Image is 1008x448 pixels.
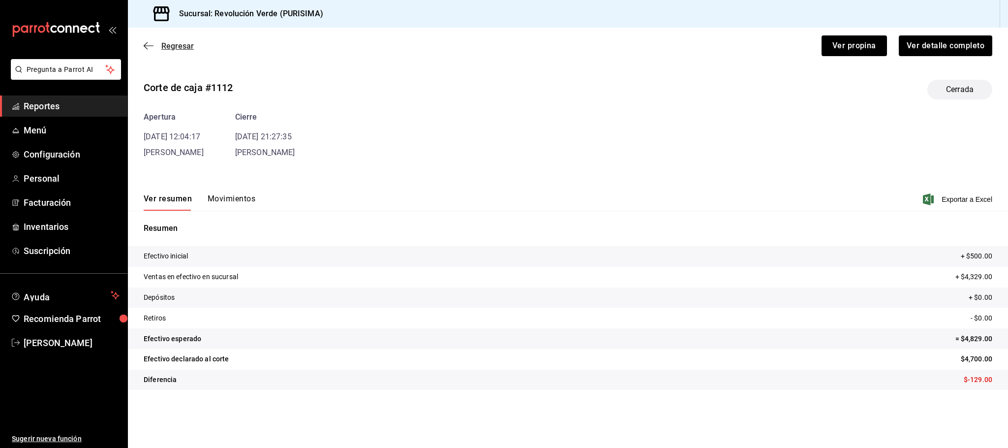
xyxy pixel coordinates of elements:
p: Efectivo inicial [144,251,188,261]
div: Corte de caja #1112 [144,80,233,95]
span: Inventarios [24,220,120,233]
p: + $500.00 [961,251,992,261]
p: $-129.00 [964,375,992,385]
h3: Sucursal: Revolución Verde (PURISIMA) [171,8,323,20]
p: $4,700.00 [961,354,992,364]
span: Facturación [24,196,120,209]
div: navigation tabs [144,194,255,211]
span: [PERSON_NAME] [144,148,204,157]
p: Resumen [144,223,992,234]
p: = $4,829.00 [955,334,992,344]
p: - $0.00 [971,313,992,323]
time: [DATE] 12:04:17 [144,132,200,141]
span: [PERSON_NAME] [24,336,120,350]
span: Ayuda [24,289,107,301]
span: Menú [24,124,120,137]
span: Pregunta a Parrot AI [27,64,106,75]
span: Cerrada [940,84,979,96]
button: Pregunta a Parrot AI [11,59,121,80]
p: Efectivo esperado [144,334,201,344]
span: Sugerir nueva función [12,434,120,444]
p: Ventas en efectivo en sucursal [144,272,238,282]
button: Exportar a Excel [925,193,992,205]
a: Pregunta a Parrot AI [7,71,121,82]
span: Recomienda Parrot [24,312,120,325]
button: Movimientos [208,194,255,211]
button: Regresar [144,41,194,51]
button: open_drawer_menu [108,26,116,33]
span: Regresar [161,41,194,51]
time: [DATE] 21:27:35 [235,132,292,141]
button: Ver propina [822,35,887,56]
p: + $0.00 [969,292,992,303]
span: Configuración [24,148,120,161]
p: Efectivo declarado al corte [144,354,229,364]
p: + $4,329.00 [955,272,992,282]
span: Personal [24,172,120,185]
div: Apertura [144,111,204,123]
p: Diferencia [144,375,177,385]
p: Retiros [144,313,166,323]
p: Depósitos [144,292,175,303]
button: Ver detalle completo [899,35,992,56]
button: Ver resumen [144,194,192,211]
div: Cierre [235,111,295,123]
span: Suscripción [24,244,120,257]
span: Reportes [24,99,120,113]
span: [PERSON_NAME] [235,148,295,157]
